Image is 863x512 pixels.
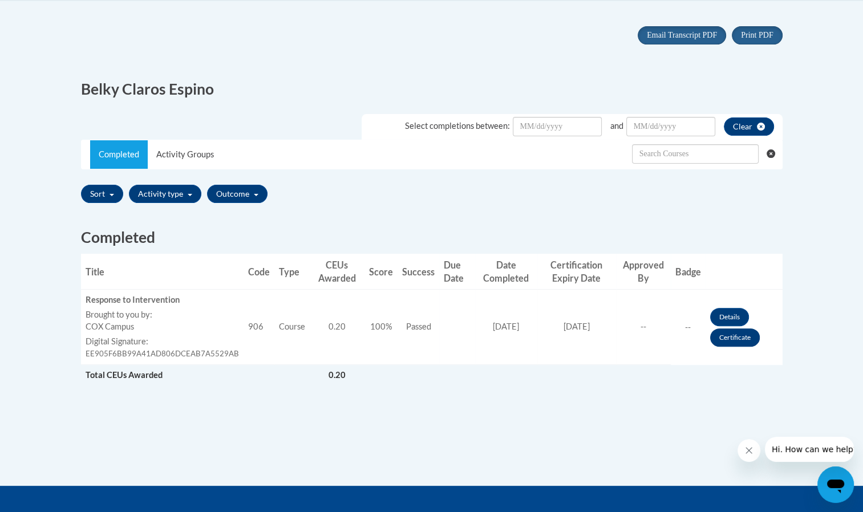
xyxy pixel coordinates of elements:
a: Details button [710,308,749,326]
span: Select completions between: [405,121,510,131]
button: Outcome [207,185,268,203]
th: Score [364,254,398,290]
th: Actions [706,254,783,290]
span: Total CEUs Awarded [86,370,163,380]
th: Title [81,254,244,290]
td: -- [616,290,671,365]
span: [DATE] [493,322,519,331]
th: Due Date [439,254,475,290]
a: Activity Groups [148,140,222,169]
iframe: Message from company [765,437,854,462]
label: Brought to you by: [86,309,239,321]
iframe: Close message [738,439,760,462]
span: 100% [370,322,392,331]
div: 0.20 [314,321,360,333]
button: Sort [81,185,123,203]
input: Date Input [626,117,715,136]
button: Clear searching [767,140,782,168]
a: Certificate [710,328,760,347]
th: Type [274,254,310,290]
th: Date Completed [475,254,537,290]
td: Course [274,290,310,365]
a: Completed [90,140,148,169]
td: 0.20 [310,365,365,386]
td: -- [671,290,706,365]
th: Approved By [616,254,671,290]
button: Print PDF [732,26,782,44]
h2: Belky Claros Espino [81,79,423,100]
div: Response to Intervention [86,294,239,306]
th: Success [398,254,439,290]
td: Passed [398,290,439,365]
input: Search Withdrawn Transcripts [632,144,759,164]
button: clear [724,117,774,136]
button: Activity type [129,185,201,203]
td: 906 [244,290,274,365]
th: Certification Expiry Date [537,254,616,290]
span: COX Campus [86,322,134,331]
label: Digital Signature: [86,336,239,348]
span: [DATE] [564,322,590,331]
span: and [610,121,623,131]
span: EE905F6BB99A41AD806DCEAB7A5529AB [86,349,239,358]
th: Badge [671,254,706,290]
td: Actions [706,290,783,365]
span: Print PDF [741,31,773,39]
input: Date Input [513,117,602,136]
span: Email Transcript PDF [647,31,717,39]
h2: Completed [81,227,783,248]
button: Email Transcript PDF [638,26,726,44]
td: Actions [616,365,671,386]
span: Hi. How can we help? [7,8,92,17]
iframe: Button to launch messaging window [817,466,854,503]
th: Code [244,254,274,290]
th: CEUs Awarded [310,254,365,290]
